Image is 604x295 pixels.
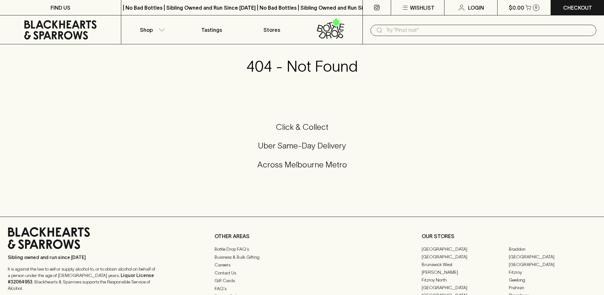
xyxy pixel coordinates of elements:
[215,277,389,285] a: Gift Cards
[242,15,302,44] a: Stores
[8,96,596,204] div: Call to action block
[422,253,509,261] a: [GEOGRAPHIC_DATA]
[422,232,596,240] p: OUR STORES
[215,246,389,253] a: Bottle Drop FAQ's
[509,261,596,268] a: [GEOGRAPHIC_DATA]
[509,253,596,261] a: [GEOGRAPHIC_DATA]
[563,4,592,12] p: Checkout
[422,284,509,291] a: [GEOGRAPHIC_DATA]
[215,232,389,240] p: OTHER AREAS
[8,159,596,170] h5: Across Melbourne Metro
[509,284,596,291] a: Prahran
[509,245,596,253] a: Braddon
[246,57,358,75] h3: 404 - Not Found
[8,122,596,132] h5: Click & Collect
[215,253,389,261] a: Business & Bulk Gifting
[121,15,182,44] button: Shop
[422,268,509,276] a: [PERSON_NAME]
[50,4,70,12] p: FIND US
[509,276,596,284] a: Geelong
[535,6,537,9] p: 0
[422,261,509,268] a: Brunswick West
[509,4,524,12] p: $0.00
[422,276,509,284] a: Fitzroy North
[386,25,591,35] input: Try "Pinot noir"
[8,254,156,261] p: Sibling owned and run since [DATE]
[509,268,596,276] a: Fitzroy
[140,26,153,34] p: Shop
[422,245,509,253] a: [GEOGRAPHIC_DATA]
[410,4,435,12] p: Wishlist
[215,269,389,277] a: Contact Us
[263,26,280,34] p: Stores
[8,140,596,151] h5: Uber Same-Day Delivery
[215,261,389,269] a: Careers
[8,266,156,291] p: It is against the law to sell or supply alcohol to, or to obtain alcohol on behalf of a person un...
[468,4,484,12] p: Login
[215,285,389,292] a: FAQ's
[181,15,242,44] a: Tastings
[201,26,222,34] p: Tastings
